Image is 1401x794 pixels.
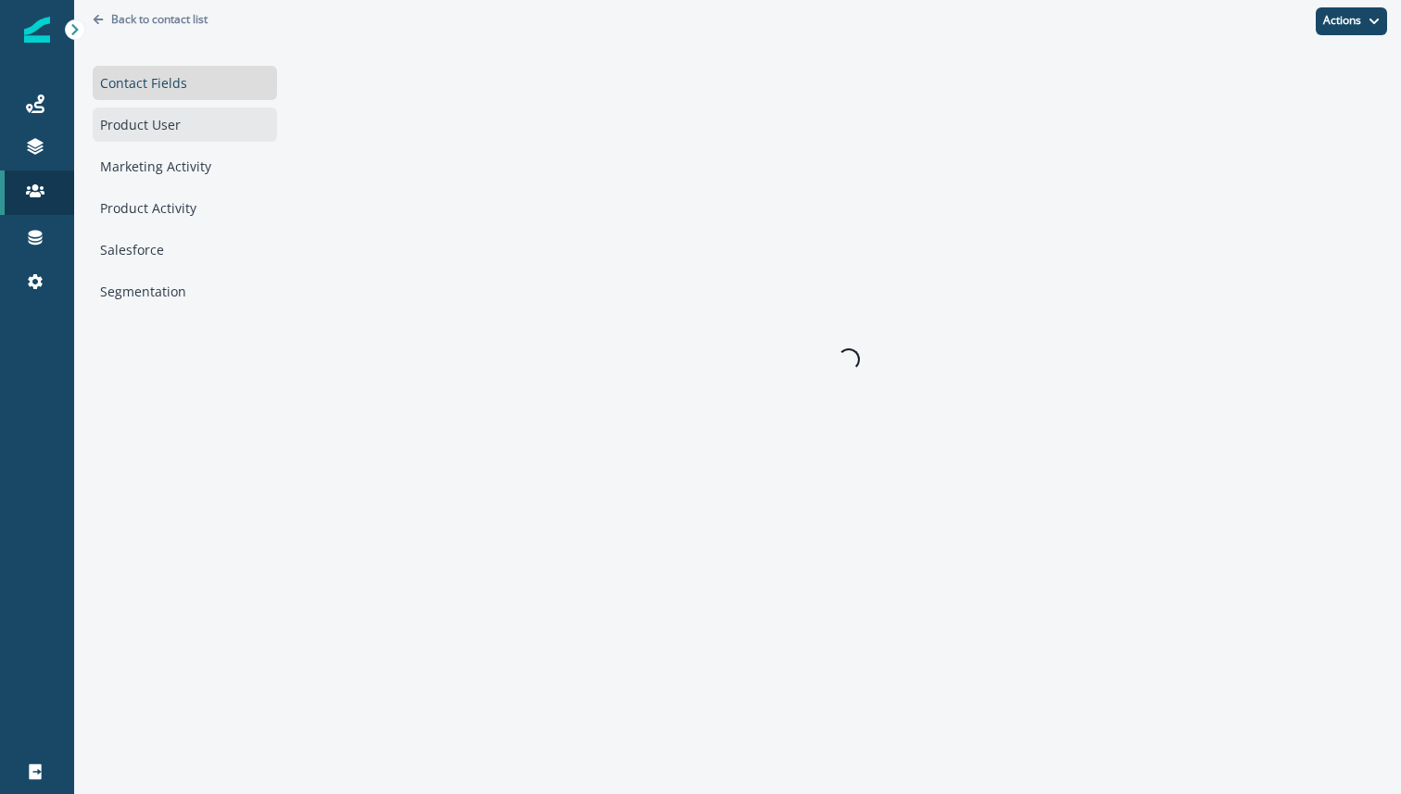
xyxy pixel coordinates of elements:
div: Product Activity [93,191,277,225]
div: Marketing Activity [93,149,277,183]
p: Back to contact list [111,11,208,27]
div: Salesforce [93,233,277,267]
div: Product User [93,107,277,142]
button: Go back [93,11,208,27]
button: Actions [1316,7,1387,35]
img: Inflection [24,17,50,43]
div: Segmentation [93,274,277,309]
div: Contact Fields [93,66,277,100]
